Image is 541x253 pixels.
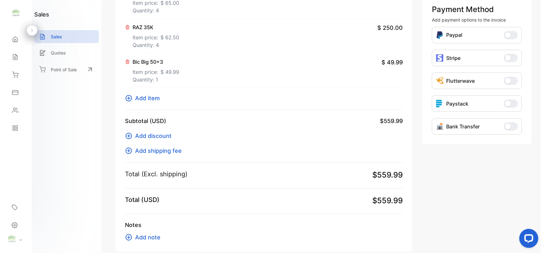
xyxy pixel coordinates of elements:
[377,23,403,32] span: $ 250.00
[436,77,444,85] img: Icon
[432,16,522,23] p: Add payment options to the invoice
[133,7,179,14] p: Quantity: 4
[11,8,21,18] img: logo
[160,34,179,41] span: $ 62.50
[446,77,475,85] p: Flutterwave
[133,41,179,49] p: Quantity: 4
[436,54,444,62] img: icon
[160,68,179,76] span: $ 49.99
[34,10,49,19] h1: sales
[51,49,66,56] p: Quotes
[436,31,444,39] img: Icon
[446,123,480,130] p: Bank Transfer
[125,195,160,204] p: Total (USD)
[133,76,179,83] p: Quantity: 1
[372,195,403,206] span: $559.99
[436,123,444,130] img: Icon
[133,23,179,31] p: RAZ 35K
[51,66,77,73] p: Point of Sale
[436,100,444,107] img: icon
[135,233,160,242] span: Add note
[34,30,99,43] a: Sales
[133,66,179,76] p: Item price:
[372,169,403,181] span: $559.99
[135,132,172,140] span: Add discount
[380,117,403,125] span: $559.99
[135,94,160,102] span: Add item
[381,58,403,67] span: $ 49.99
[446,100,468,107] p: Paystack
[133,31,179,41] p: Item price:
[125,146,186,155] button: Add shipping fee
[125,132,175,140] button: Add discount
[7,234,16,244] img: profile
[125,233,164,242] button: Add note
[125,221,403,229] p: Notes
[51,33,62,40] p: Sales
[125,94,164,102] button: Add item
[446,54,460,62] p: Stripe
[133,58,179,66] p: Bic Big 50+3
[514,226,541,253] iframe: LiveChat chat widget
[34,62,99,76] a: Point of Sale
[125,117,166,125] p: Subtotal (USD)
[432,4,522,15] p: Payment Method
[125,169,187,179] p: Total (Excl. shipping)
[446,31,462,39] p: Paypal
[34,46,99,59] a: Quotes
[135,146,182,155] span: Add shipping fee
